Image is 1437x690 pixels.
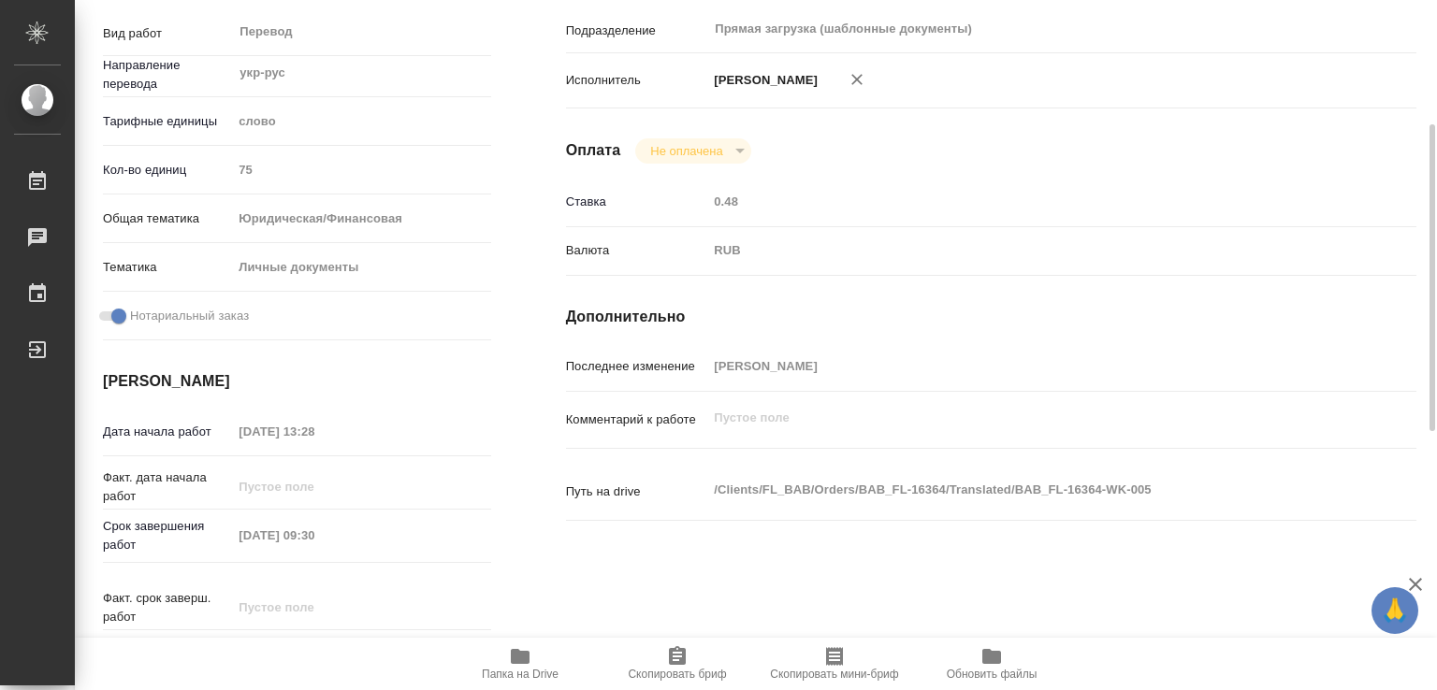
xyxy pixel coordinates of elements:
h4: Дополнительно [566,306,1416,328]
span: Скопировать бриф [628,668,726,681]
p: Срок завершения работ [103,517,232,554]
p: Направление перевода [103,56,232,93]
input: Пустое поле [232,473,396,500]
p: Факт. дата начала работ [103,468,232,506]
p: Ставка [566,193,708,211]
div: Не оплачена [635,138,750,164]
span: Папка на Drive [482,668,559,681]
p: Общая тематика [103,209,232,228]
button: Скопировать бриф [599,638,756,690]
p: Вид работ [103,24,232,43]
button: Не оплачена [645,143,728,159]
h4: [PERSON_NAME] [103,370,491,393]
p: Подразделение [566,22,708,40]
p: Исполнитель [566,71,708,90]
input: Пустое поле [232,594,396,621]
p: Путь на drive [566,482,708,501]
input: Пустое поле [707,352,1345,380]
p: Валюта [566,241,708,260]
button: 🙏 [1372,587,1418,634]
p: Дата начала работ [103,423,232,441]
button: Удалить исполнителя [836,59,878,100]
span: 🙏 [1379,591,1411,630]
span: Скопировать мини-бриф [770,668,898,681]
p: [PERSON_NAME] [707,71,818,90]
div: слово [232,106,490,137]
button: Скопировать мини-бриф [756,638,913,690]
input: Пустое поле [232,156,490,183]
p: Последнее изменение [566,357,708,376]
p: Кол-во единиц [103,161,232,180]
p: Тарифные единицы [103,112,232,131]
button: Папка на Drive [442,638,599,690]
span: Обновить файлы [947,668,1038,681]
input: Пустое поле [232,522,396,549]
input: Пустое поле [232,418,396,445]
div: Личные документы [232,252,490,283]
p: Факт. срок заверш. работ [103,589,232,626]
textarea: /Clients/FL_BAB/Orders/BAB_FL-16364/Translated/BAB_FL-16364-WK-005 [707,474,1345,506]
h4: Оплата [566,139,621,162]
div: Юридическая/Финансовая [232,203,490,235]
div: RUB [707,235,1345,266]
button: Обновить файлы [913,638,1070,690]
p: Тематика [103,258,232,277]
span: Нотариальный заказ [130,307,249,325]
input: Пустое поле [707,188,1345,215]
p: Комментарий к работе [566,410,708,429]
